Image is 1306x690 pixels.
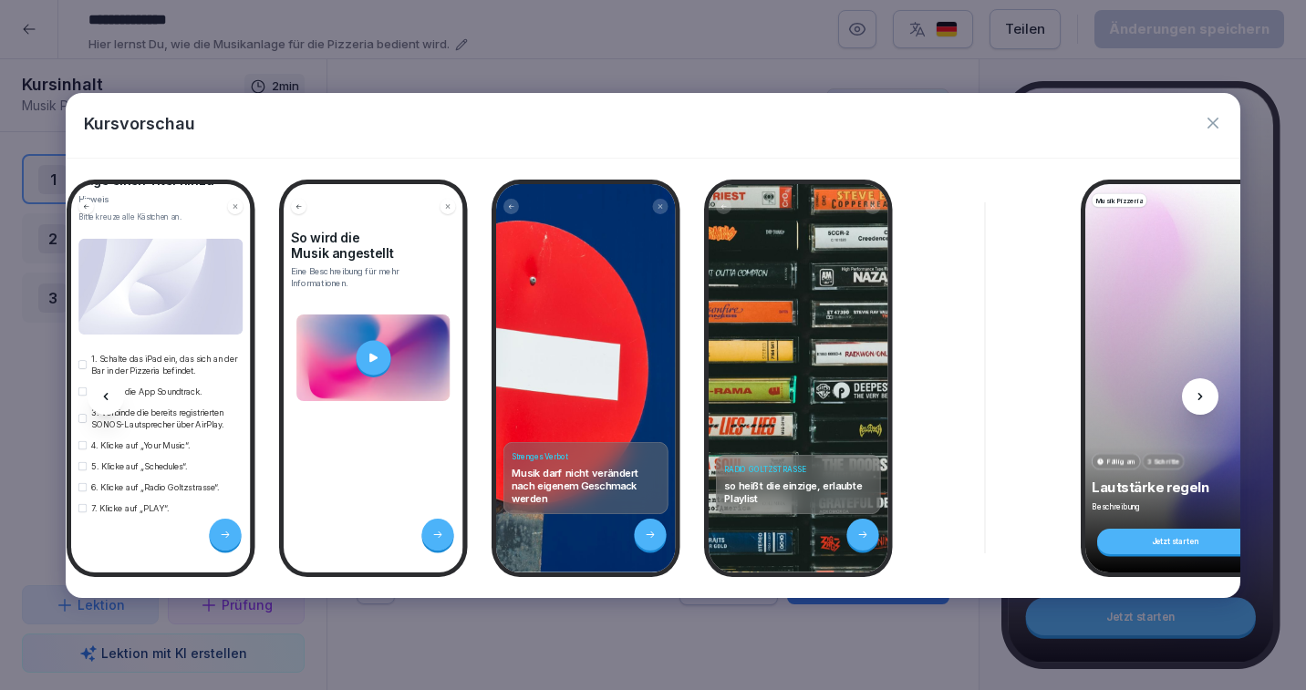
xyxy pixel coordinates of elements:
p: so heißt die einzige, erlaubte Playlist [723,479,873,504]
img: ImageAndTextPreview.jpg [78,238,244,335]
h4: Strenges Verbot [511,451,660,461]
div: Bitte kreuze alle Kästchen an. [78,211,244,221]
p: Musik Pizzeria [1095,195,1143,205]
div: Jetzt starten [1097,529,1253,554]
p: 7. Klicke auf „PLAY“. [91,502,170,514]
p: Beschreibung [1092,501,1259,511]
p: Kursvorschau [84,111,195,136]
p: 2. Öffne die App Soundtrack. [91,386,202,397]
p: Fällig am [1106,457,1135,467]
p: 4. Klicke auf „Your Music“. [91,439,190,451]
p: 3. Verbinde die bereits registrierten SONOS-Lautsprecher über AirPlay. [91,407,244,430]
p: Musik darf nicht verändert nach eigenem Geschmack werden [511,466,660,504]
p: 6. Klicke auf „Radio Goltzstrasse“. [91,481,220,493]
p: 1. Schalte das iPad ein, das sich an der Bar in der Pizzeria befindet. [91,353,244,376]
p: Lautstärke regeln [1092,479,1259,496]
p: 3 Schritte [1147,457,1179,467]
h4: So wird die Musik angestellt [291,230,456,261]
p: 5. Klicke auf „Schedules“. [91,460,188,472]
p: Hinweis [78,193,244,205]
h4: RADIO GOLTZSTRASSE [723,464,873,474]
p: Eine Beschreibung für mehr Informationen. [291,265,456,289]
h4: Füge einen Titel hinzu [78,172,244,188]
